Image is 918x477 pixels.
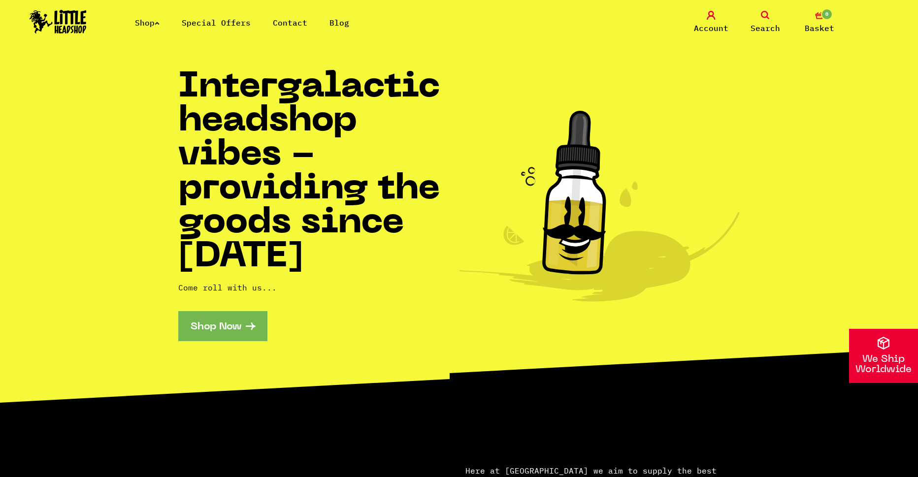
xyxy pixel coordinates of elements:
span: Account [694,22,728,34]
a: 0 Basket [795,11,844,34]
a: Contact [273,18,307,28]
span: 0 [821,8,833,20]
h1: Intergalactic headshop vibes - providing the goods since [DATE] [178,71,459,275]
a: Blog [329,18,349,28]
span: Search [751,22,780,34]
a: Special Offers [182,18,251,28]
a: Search [741,11,790,34]
img: Little Head Shop Logo [30,10,87,33]
p: We Ship Worldwide [849,354,918,375]
p: Come roll with us... [178,282,459,293]
span: Basket [805,22,834,34]
a: Shop [135,18,160,28]
a: Shop Now [178,311,267,341]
